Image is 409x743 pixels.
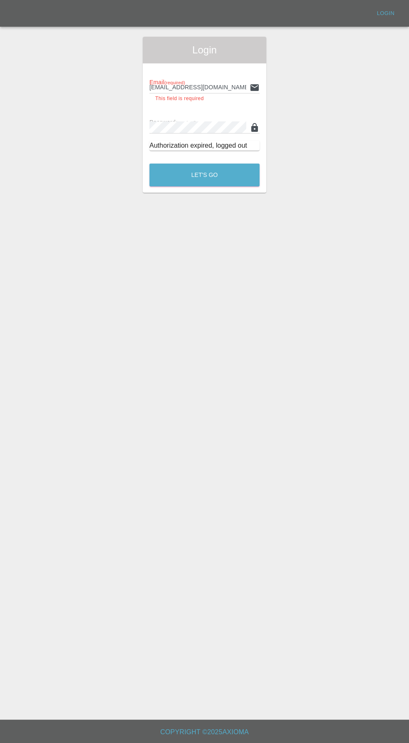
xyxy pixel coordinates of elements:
[149,119,196,126] span: Password
[164,80,185,85] small: (required)
[7,726,402,738] h6: Copyright © 2025 Axioma
[149,164,260,186] button: Let's Go
[149,79,185,86] span: Email
[149,43,260,57] span: Login
[155,95,254,103] p: This field is required
[176,120,197,125] small: (required)
[372,7,399,20] a: Login
[149,141,260,151] div: Authorization expired, logged out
